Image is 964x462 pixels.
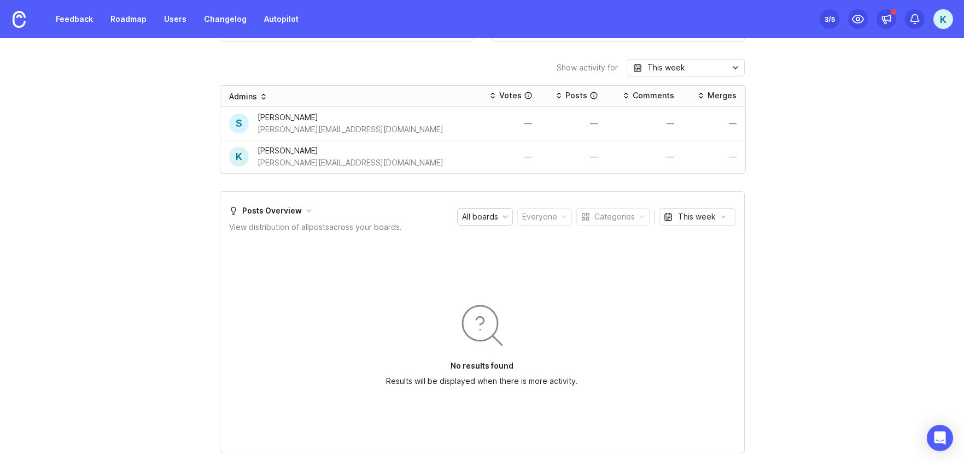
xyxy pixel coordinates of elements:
[647,62,685,74] div: This week
[13,11,26,28] img: Canny Home
[933,9,953,29] button: K
[825,11,835,27] div: 3 /5
[594,211,635,223] div: Categories
[678,211,716,223] div: This week
[229,205,302,217] div: Posts Overview
[483,120,532,127] div: —
[927,425,953,451] div: Open Intercom Messenger
[557,64,618,72] div: Show activity for
[727,63,744,72] svg: toggle icon
[157,9,193,29] a: Users
[522,211,557,223] div: Everyone
[692,153,737,161] div: —
[550,153,598,161] div: —
[229,147,249,167] div: K
[615,120,674,127] div: —
[499,90,522,101] div: Votes
[258,157,443,169] div: [PERSON_NAME][EMAIL_ADDRESS][DOMAIN_NAME]
[692,120,737,127] div: —
[456,299,509,352] img: svg+xml;base64,PHN2ZyB3aWR0aD0iOTYiIGhlaWdodD0iOTYiIGZpbGw9Im5vbmUiIHhtbG5zPSJodHRwOi8vd3d3LnczLm...
[49,9,100,29] a: Feedback
[258,111,443,123] div: [PERSON_NAME]
[462,211,498,223] div: All boards
[386,376,578,387] p: Results will be displayed when there is more activity.
[708,90,737,101] div: Merges
[820,9,839,29] button: 3/5
[615,153,674,161] div: —
[716,212,731,221] svg: toggle icon
[565,90,587,101] div: Posts
[483,153,532,161] div: —
[550,120,598,127] div: —
[104,9,153,29] a: Roadmap
[229,114,249,133] div: S
[258,9,305,29] a: Autopilot
[258,123,443,135] div: [PERSON_NAME][EMAIL_ADDRESS][DOMAIN_NAME]
[229,221,402,233] div: View distribution of all posts across your boards.
[633,90,674,101] div: Comments
[197,9,253,29] a: Changelog
[229,91,257,102] div: Admins
[451,360,513,371] p: No results found
[258,145,443,157] div: [PERSON_NAME]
